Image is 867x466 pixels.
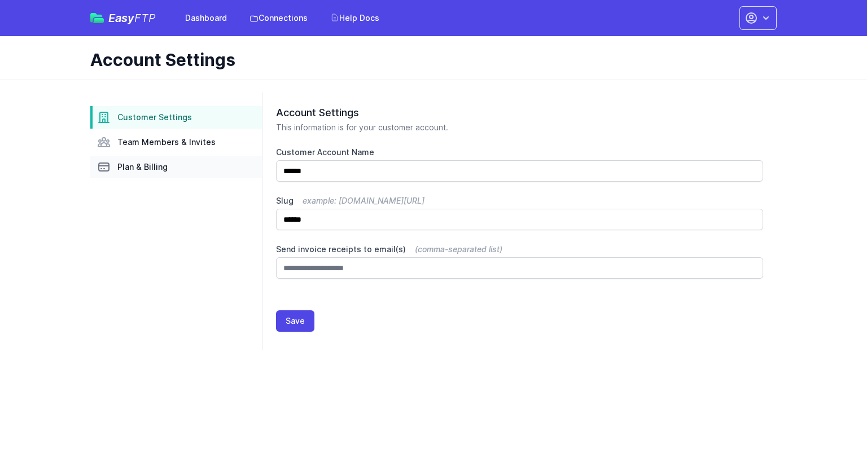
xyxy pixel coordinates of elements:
a: EasyFTP [90,12,156,24]
p: This information is for your customer account. [276,122,763,133]
a: Dashboard [178,8,234,28]
button: Save [276,310,314,332]
label: Customer Account Name [276,147,763,158]
span: Customer Settings [117,112,192,123]
span: example: [DOMAIN_NAME][URL] [303,196,424,205]
a: Plan & Billing [90,156,262,178]
h1: Account Settings [90,50,768,70]
img: easyftp_logo.png [90,13,104,23]
a: Customer Settings [90,106,262,129]
label: Send invoice receipts to email(s) [276,244,763,255]
span: FTP [134,11,156,25]
span: (comma-separated list) [415,244,502,254]
label: Slug [276,195,763,206]
a: Help Docs [323,8,386,28]
span: Plan & Billing [117,161,168,173]
a: Connections [243,8,314,28]
iframe: Drift Widget Chat Controller [811,410,853,452]
span: Team Members & Invites [117,137,216,148]
h2: Account Settings [276,106,763,120]
a: Team Members & Invites [90,131,262,153]
span: Easy [108,12,156,24]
